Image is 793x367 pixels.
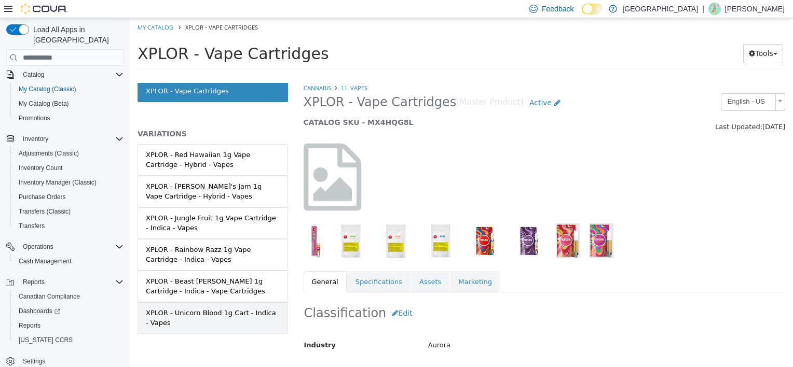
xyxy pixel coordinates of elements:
[622,3,698,15] p: [GEOGRAPHIC_DATA]
[15,147,83,160] a: Adjustments (Classic)
[19,164,63,172] span: Inventory Count
[19,133,52,145] button: Inventory
[326,80,394,89] small: [Master Product]
[19,114,50,122] span: Promotions
[10,175,128,190] button: Inventory Manager (Classic)
[19,100,69,108] span: My Catalog (Beta)
[10,219,128,233] button: Transfers
[10,289,128,304] button: Canadian Compliance
[19,336,73,344] span: [US_STATE] CCRS
[613,26,653,45] button: Tools
[16,227,150,247] div: XPLOR - Rainbow Razz 1g Vape Cartridge - Indica - Vapes
[19,292,80,301] span: Canadian Compliance
[15,319,45,332] a: Reports
[23,135,48,143] span: Inventory
[15,83,80,95] a: My Catalog (Classic)
[19,257,71,265] span: Cash Management
[21,4,67,14] img: Cova
[19,133,124,145] span: Inventory
[15,191,70,203] a: Purchase Orders
[19,193,66,201] span: Purchase Orders
[15,220,49,232] a: Transfers
[15,83,124,95] span: My Catalog (Classic)
[2,275,128,289] button: Reports
[320,253,371,275] a: Marketing
[19,307,60,315] span: Dashboards
[15,112,54,124] a: Promotions
[582,4,604,15] input: Dark Mode
[585,105,633,112] span: Last Updated:
[15,176,101,189] a: Inventory Manager (Classic)
[281,253,320,275] a: Assets
[256,286,288,305] button: Edit
[19,241,124,253] span: Operations
[708,3,721,15] div: Natalie Frost
[23,278,45,286] span: Reports
[16,195,150,215] div: XPLOR - Jungle Fruit 1g Vape Cartridge - Indica - Vapes
[15,191,124,203] span: Purchase Orders
[23,243,53,251] span: Operations
[16,258,150,278] div: XPLOR - Beast [PERSON_NAME] 1g Cartridge - Indica - Vape Cartridges
[400,80,422,89] span: Active
[2,132,128,146] button: Inventory
[15,176,124,189] span: Inventory Manager (Classic)
[16,290,150,310] div: XPLOR - Unicorn Blood 1g Cart - Indica - Vapes
[16,163,150,183] div: XPLOR - [PERSON_NAME]'s Jam 1g Vape Cartridge - Hybrid - Vapes
[15,147,124,160] span: Adjustments (Classic)
[10,204,128,219] button: Transfers (Classic)
[2,239,128,254] button: Operations
[10,96,128,111] button: My Catalog (Beta)
[2,67,128,82] button: Catalog
[10,254,128,269] button: Cash Management
[15,220,124,232] span: Transfers
[15,97,124,110] span: My Catalog (Beta)
[8,62,158,84] a: XPLOR - Vape Cartridges
[8,5,44,13] a: My Catalog
[10,146,128,161] button: Adjustments (Classic)
[19,178,97,187] span: Inventory Manager (Classic)
[19,276,124,288] span: Reports
[29,24,124,45] span: Load All Apps in [GEOGRAPHIC_DATA]
[15,112,124,124] span: Promotions
[15,319,124,332] span: Reports
[19,68,124,81] span: Catalog
[174,253,217,275] a: General
[15,255,124,267] span: Cash Management
[15,334,77,346] a: [US_STATE] CCRS
[15,97,73,110] a: My Catalog (Beta)
[15,255,75,267] a: Cash Management
[15,205,124,218] span: Transfers (Classic)
[725,3,785,15] p: [PERSON_NAME]
[633,105,655,112] span: [DATE]
[16,132,150,152] div: XPLOR - Red Hawaiian 1g Vape Cartridge - Hybrid - Vapes
[291,318,663,336] div: Aurora
[702,3,704,15] p: |
[23,70,44,79] span: Catalog
[8,26,199,45] span: XPLOR - Vape Cartridges
[592,76,641,92] span: English - US
[174,323,207,331] span: Industry
[19,321,40,330] span: Reports
[23,357,45,365] span: Settings
[19,68,48,81] button: Catalog
[19,207,71,216] span: Transfers (Classic)
[10,333,128,347] button: [US_STATE] CCRS
[211,66,238,74] a: 11. Vapes
[591,75,655,93] a: English - US
[174,286,655,305] h2: Classification
[15,290,84,303] a: Canadian Compliance
[542,4,573,14] span: Feedback
[10,318,128,333] button: Reports
[15,162,124,174] span: Inventory Count
[19,241,58,253] button: Operations
[174,100,531,109] h5: CATALOG SKU - MX4HQG8L
[56,5,128,13] span: XPLOR - Vape Cartridges
[10,190,128,204] button: Purchase Orders
[19,276,49,288] button: Reports
[15,305,64,317] a: Dashboards
[291,344,663,362] div: Cannabis / 11. Vapes
[10,82,128,96] button: My Catalog (Classic)
[10,304,128,318] a: Dashboards
[10,111,128,125] button: Promotions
